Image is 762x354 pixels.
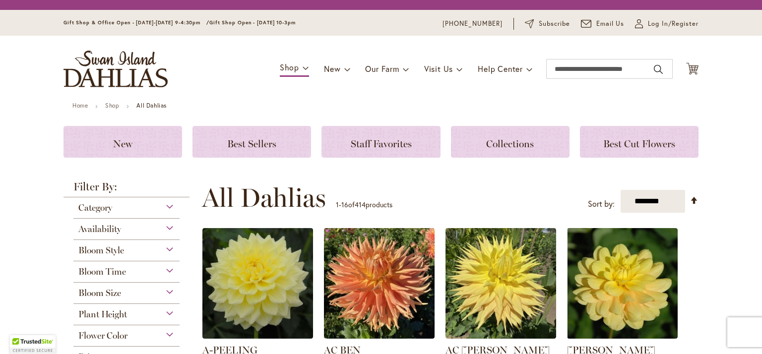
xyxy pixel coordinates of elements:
span: 414 [355,200,366,209]
span: All Dahlias [202,183,326,213]
p: - of products [336,197,392,213]
strong: All Dahlias [136,102,167,109]
img: AC Jeri [445,228,556,339]
a: Subscribe [525,19,570,29]
span: Bloom Size [78,288,121,298]
a: AHOY MATEY [567,331,678,341]
span: Collections [486,138,534,150]
a: AC Jeri [445,331,556,341]
span: Best Sellers [227,138,276,150]
a: Collections [451,126,570,158]
a: Best Cut Flowers [580,126,698,158]
a: New [63,126,182,158]
a: Log In/Register [635,19,698,29]
a: A-Peeling [202,331,313,341]
span: Category [78,202,112,213]
span: Flower Color [78,330,127,341]
a: Staff Favorites [321,126,440,158]
span: Best Cut Flowers [603,138,675,150]
a: Home [72,102,88,109]
label: Sort by: [588,195,615,213]
span: Availability [78,224,121,235]
img: AC BEN [324,228,435,339]
span: Email Us [596,19,625,29]
div: TrustedSite Certified [10,335,56,354]
span: Gift Shop Open - [DATE] 10-3pm [209,19,296,26]
a: Email Us [581,19,625,29]
span: Gift Shop & Office Open - [DATE]-[DATE] 9-4:30pm / [63,19,209,26]
a: Shop [105,102,119,109]
span: Help Center [478,63,523,74]
span: New [324,63,340,74]
img: A-Peeling [202,228,313,339]
span: New [113,138,132,150]
a: [PHONE_NUMBER] [443,19,503,29]
span: Staff Favorites [351,138,412,150]
span: Plant Height [78,309,127,320]
span: Bloom Style [78,245,124,256]
a: store logo [63,51,168,87]
span: Shop [280,62,299,72]
a: Best Sellers [192,126,311,158]
img: AHOY MATEY [567,228,678,339]
span: 1 [336,200,339,209]
a: AC BEN [324,331,435,341]
button: Search [654,61,663,77]
span: Log In/Register [648,19,698,29]
span: Our Farm [365,63,399,74]
strong: Filter By: [63,181,190,197]
span: Bloom Time [78,266,126,277]
span: Subscribe [539,19,570,29]
span: Visit Us [424,63,453,74]
span: 16 [341,200,348,209]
